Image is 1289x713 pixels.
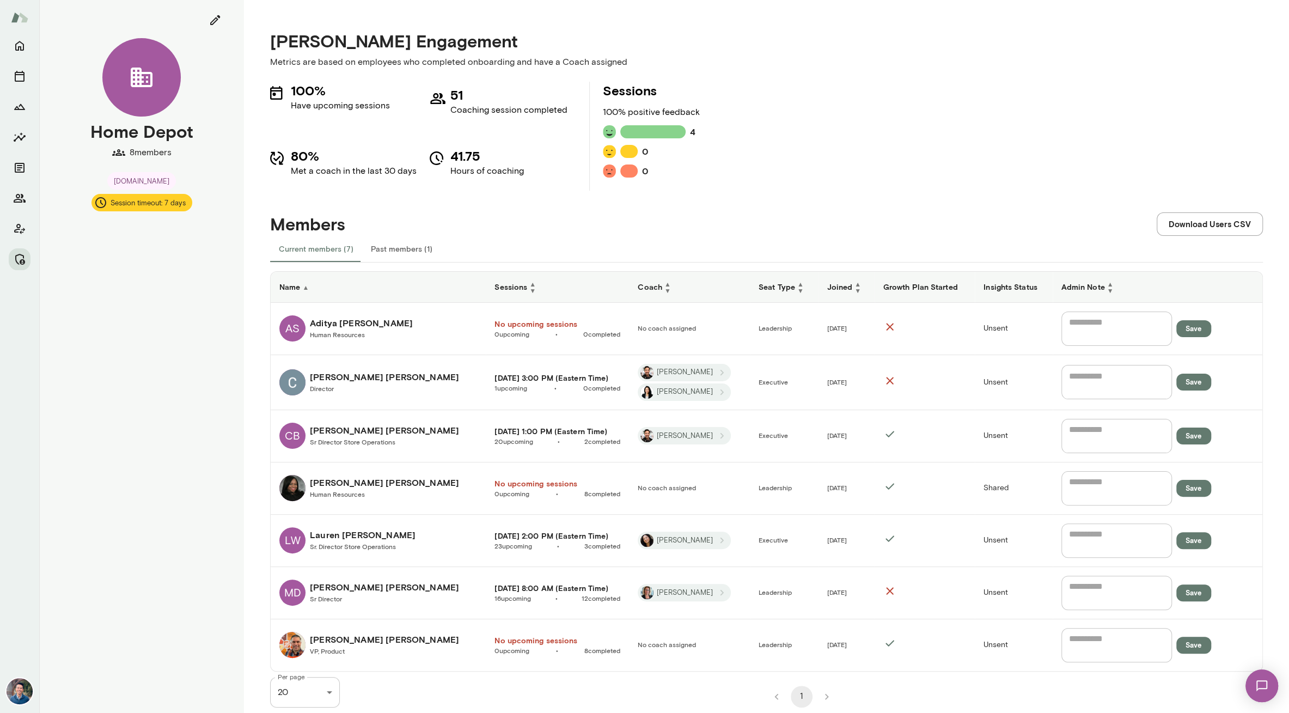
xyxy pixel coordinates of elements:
[827,378,846,386] span: [DATE]
[494,437,533,446] span: 20 upcoming
[494,319,620,330] a: No upcoming sessions
[582,594,620,602] a: 12completed
[640,366,653,379] img: Albert Villarde
[279,632,477,658] a: Paul Burke[PERSON_NAME] [PERSON_NAME]VP, Product
[638,324,696,332] span: No coach assigned
[90,121,193,142] h4: Home Depot
[362,236,441,262] button: Past members (1)
[759,431,788,439] span: Executive
[310,424,459,437] h6: [PERSON_NAME] [PERSON_NAME]
[9,248,30,270] button: Manage
[9,218,30,240] button: Client app
[827,641,846,648] span: [DATE]
[797,287,804,294] span: ▼
[494,541,532,550] a: 23upcoming
[310,595,342,602] span: Sr Director
[279,282,477,292] h6: Name
[827,536,846,544] span: [DATE]
[310,370,459,383] h6: [PERSON_NAME] [PERSON_NAME]
[279,632,306,658] img: Paul Burke
[130,146,172,159] p: 8 members
[494,383,527,392] a: 1upcoming
[9,187,30,209] button: Members
[494,531,620,541] a: [DATE] 2:00 PM (Eastern Time)
[279,580,306,606] div: MD
[494,489,529,498] a: 0upcoming
[279,423,306,449] div: CB
[583,330,620,338] a: 0completed
[494,330,529,338] a: 0upcoming
[494,594,531,602] span: 16 upcoming
[640,386,653,399] img: Monica Aggarwal
[310,331,365,338] span: Human Resources
[759,324,792,332] span: Leadership
[1061,281,1254,294] h6: Admin Note
[204,9,227,32] button: edit
[494,281,620,294] h6: Sessions
[279,369,306,395] img: Cecil Payne
[310,633,459,646] h6: [PERSON_NAME] [PERSON_NAME]
[310,528,416,541] h6: Lauren [PERSON_NAME]
[638,584,731,601] div: Jennifer Alvarez[PERSON_NAME]
[791,686,813,708] button: page 1
[494,594,531,602] a: 16upcoming
[1176,428,1211,444] button: Save
[1176,320,1211,337] button: Save
[584,541,620,550] a: 3completed
[582,594,620,602] span: 12 completed
[494,541,620,550] span: •
[584,489,620,498] a: 8completed
[883,282,966,292] h6: Growth Plan Started
[310,316,413,330] h6: Aditya [PERSON_NAME]
[494,583,620,594] h6: [DATE] 8:00 AM (Eastern Time)
[584,489,620,498] span: 8 completed
[975,355,1052,410] td: Unsent
[270,236,362,262] button: Current members (7)
[279,369,477,395] a: Cecil Payne[PERSON_NAME] [PERSON_NAME]Director
[650,387,719,397] span: [PERSON_NAME]
[1107,281,1114,287] span: ▲
[450,164,524,178] p: Hours of coaching
[584,646,620,655] span: 8 completed
[638,364,731,381] div: Albert Villarde[PERSON_NAME]
[603,82,700,99] h5: Sessions
[279,315,477,342] a: ASAditya [PERSON_NAME]Human Resources
[983,282,1043,292] h6: Insights Status
[1107,287,1114,294] span: ▼
[603,125,616,138] img: feedback icon
[494,330,529,338] span: 0 upcoming
[302,283,309,291] span: ▲
[640,534,653,547] img: Ming Chen
[9,96,30,118] button: Growth Plan
[650,535,719,546] span: [PERSON_NAME]
[583,330,620,338] span: 0 completed
[583,383,620,392] a: 0completed
[270,56,1263,69] p: Metrics are based on employees who completed onboarding and have a Coach assigned
[603,164,616,178] img: feedback icon
[310,385,334,392] span: Director
[975,619,1052,671] td: Unsent
[291,164,417,178] p: Met a coach in the last 30 days
[494,594,620,602] span: •
[494,489,529,498] span: 0 upcoming
[279,580,477,606] a: MD[PERSON_NAME] [PERSON_NAME]Sr Director
[107,176,176,187] span: [DOMAIN_NAME]
[642,145,649,158] h6: 0
[494,383,620,392] span: •
[270,677,340,708] div: 20
[9,35,30,57] button: Home
[975,462,1052,515] td: Shared
[279,475,306,501] img: Dee Crawford
[494,373,620,383] h6: [DATE] 3:00 PM (Eastern Time)
[9,126,30,148] button: Insights
[340,677,1263,708] div: pagination
[638,383,731,401] div: Monica Aggarwal[PERSON_NAME]
[310,543,396,550] span: Sr. Director Store Operations
[11,7,28,28] img: Mento
[797,281,804,287] span: ▲
[975,303,1052,355] td: Unsent
[494,478,620,489] a: No upcoming sessions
